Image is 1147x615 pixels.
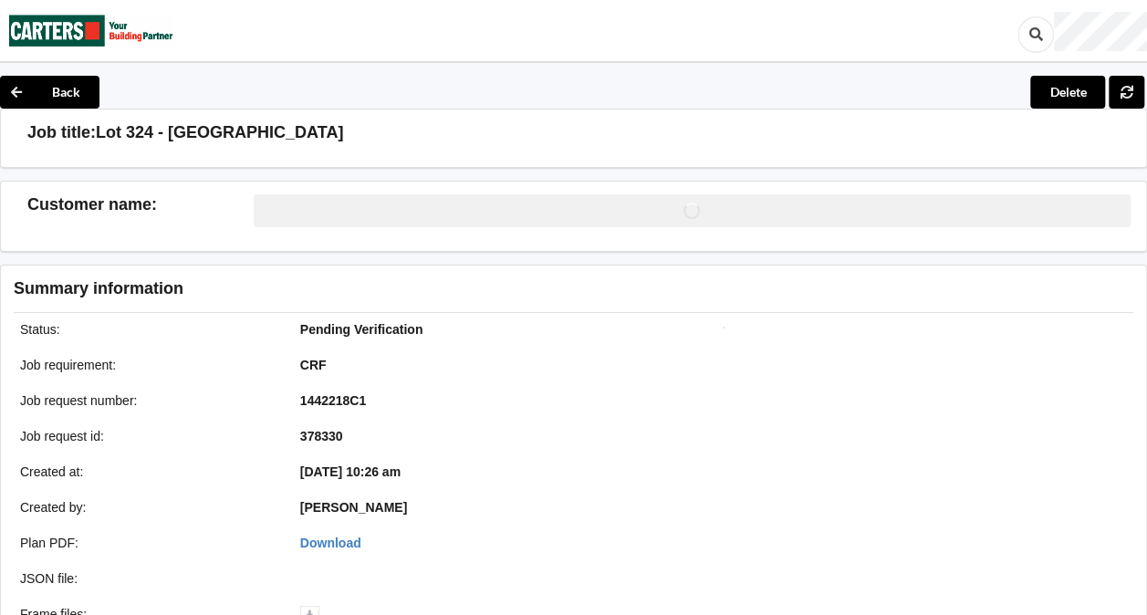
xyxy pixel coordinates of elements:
[723,327,725,328] img: Job impression image thumbnail
[27,194,254,215] h3: Customer name :
[96,122,343,143] h3: Lot 324 - [GEOGRAPHIC_DATA]
[7,534,287,552] div: Plan PDF :
[7,320,287,339] div: Status :
[7,498,287,516] div: Created by :
[300,322,423,337] b: Pending Verification
[1030,76,1105,109] button: Delete
[27,122,96,143] h3: Job title:
[300,429,343,443] b: 378330
[300,500,407,515] b: [PERSON_NAME]
[1054,12,1147,51] div: User Profile
[14,278,847,299] h3: Summary information
[7,391,287,410] div: Job request number :
[7,427,287,445] div: Job request id :
[7,569,287,588] div: JSON file :
[7,463,287,481] div: Created at :
[300,464,401,479] b: [DATE] 10:26 am
[300,358,327,372] b: CRF
[300,393,366,408] b: 1442218C1
[300,536,361,550] a: Download
[9,1,173,60] img: Carters
[7,356,287,374] div: Job requirement :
